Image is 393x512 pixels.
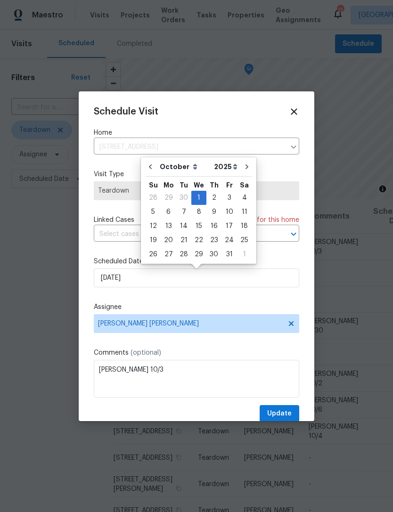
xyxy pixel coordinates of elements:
[146,191,161,204] div: 28
[146,219,161,233] div: Sun Oct 12 2025
[161,219,176,233] div: 13
[146,205,161,219] div: Sun Oct 05 2025
[176,248,191,261] div: 28
[94,140,285,154] input: Enter in an address
[287,228,300,241] button: Open
[221,234,237,247] div: 24
[206,248,221,261] div: 30
[98,186,295,195] span: Teardown
[176,219,191,233] div: Tue Oct 14 2025
[161,233,176,247] div: Mon Oct 20 2025
[164,182,174,188] abbr: Monday
[226,182,233,188] abbr: Friday
[176,247,191,261] div: Tue Oct 28 2025
[146,234,161,247] div: 19
[146,191,161,205] div: Sun Sep 28 2025
[146,233,161,247] div: Sun Oct 19 2025
[161,205,176,219] div: 6
[191,248,206,261] div: 29
[221,219,237,233] div: Fri Oct 17 2025
[94,360,299,398] textarea: [PERSON_NAME] 10/3
[237,247,252,261] div: Sat Nov 01 2025
[206,205,221,219] div: 9
[206,233,221,247] div: Thu Oct 23 2025
[94,227,273,242] input: Select cases
[206,219,221,233] div: 16
[212,160,240,174] select: Year
[176,205,191,219] div: 7
[176,205,191,219] div: Tue Oct 07 2025
[237,205,252,219] div: Sat Oct 11 2025
[161,234,176,247] div: 20
[94,107,158,116] span: Schedule Visit
[176,233,191,247] div: Tue Oct 21 2025
[221,205,237,219] div: Fri Oct 10 2025
[191,205,206,219] div: 8
[161,247,176,261] div: Mon Oct 27 2025
[221,191,237,204] div: 3
[176,219,191,233] div: 14
[191,205,206,219] div: Wed Oct 08 2025
[176,191,191,205] div: Tue Sep 30 2025
[237,191,252,205] div: Sat Oct 04 2025
[221,191,237,205] div: Fri Oct 03 2025
[191,219,206,233] div: 15
[176,191,191,204] div: 30
[94,257,299,266] label: Scheduled Date
[94,302,299,312] label: Assignee
[237,219,252,233] div: 18
[161,205,176,219] div: Mon Oct 06 2025
[191,233,206,247] div: Wed Oct 22 2025
[240,182,249,188] abbr: Saturday
[194,182,204,188] abbr: Wednesday
[146,219,161,233] div: 12
[237,191,252,204] div: 4
[210,182,219,188] abbr: Thursday
[131,349,161,356] span: (optional)
[146,248,161,261] div: 26
[267,408,292,420] span: Update
[161,219,176,233] div: Mon Oct 13 2025
[94,348,299,358] label: Comments
[206,191,221,204] div: 2
[260,405,299,423] button: Update
[161,191,176,204] div: 29
[237,234,252,247] div: 25
[98,320,283,327] span: [PERSON_NAME] [PERSON_NAME]
[180,182,188,188] abbr: Tuesday
[149,182,158,188] abbr: Sunday
[191,219,206,233] div: Wed Oct 15 2025
[240,157,254,176] button: Go to next month
[161,248,176,261] div: 27
[161,191,176,205] div: Mon Sep 29 2025
[206,191,221,205] div: Thu Oct 02 2025
[191,234,206,247] div: 22
[94,215,134,225] span: Linked Cases
[191,247,206,261] div: Wed Oct 29 2025
[157,160,212,174] select: Month
[146,247,161,261] div: Sun Oct 26 2025
[206,234,221,247] div: 23
[289,106,299,117] span: Close
[206,247,221,261] div: Thu Oct 30 2025
[237,233,252,247] div: Sat Oct 25 2025
[221,248,237,261] div: 31
[206,219,221,233] div: Thu Oct 16 2025
[237,205,252,219] div: 11
[237,248,252,261] div: 1
[94,128,299,138] label: Home
[221,233,237,247] div: Fri Oct 24 2025
[221,219,237,233] div: 17
[94,170,299,179] label: Visit Type
[206,205,221,219] div: Thu Oct 09 2025
[143,157,157,176] button: Go to previous month
[176,234,191,247] div: 21
[191,191,206,204] div: 1
[146,205,161,219] div: 5
[191,191,206,205] div: Wed Oct 01 2025
[94,268,299,287] input: M/D/YYYY
[221,205,237,219] div: 10
[237,219,252,233] div: Sat Oct 18 2025
[221,247,237,261] div: Fri Oct 31 2025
